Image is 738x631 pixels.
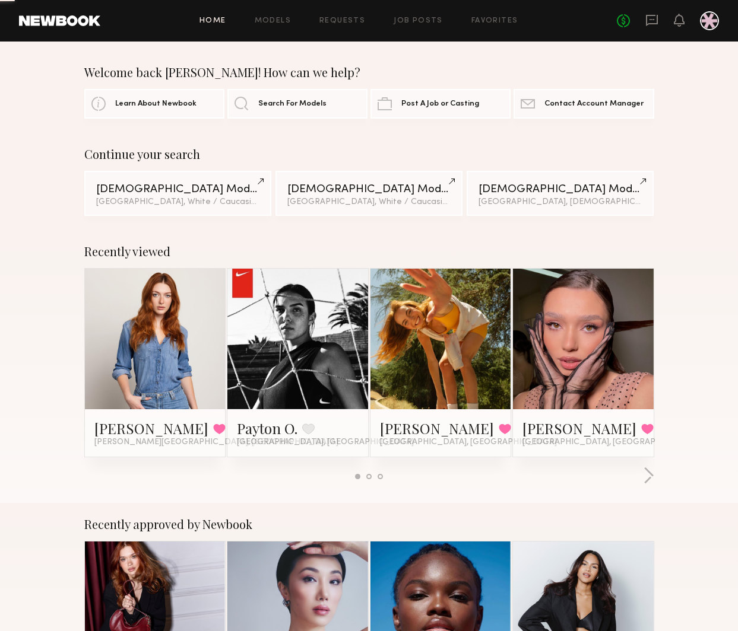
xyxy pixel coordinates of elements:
span: [GEOGRAPHIC_DATA], [GEOGRAPHIC_DATA] [522,438,699,447]
a: [DEMOGRAPHIC_DATA] Models[GEOGRAPHIC_DATA], White / Caucasian [84,171,272,216]
span: Contact Account Manager [544,100,644,108]
div: Continue your search [84,147,654,161]
a: [PERSON_NAME] [380,419,494,438]
a: [PERSON_NAME] [94,419,208,438]
span: Search For Models [258,100,327,108]
a: Payton O. [237,419,297,438]
a: Home [199,17,226,25]
span: [GEOGRAPHIC_DATA], [GEOGRAPHIC_DATA] [380,438,557,447]
a: [PERSON_NAME] [522,419,636,438]
span: [PERSON_NAME][GEOGRAPHIC_DATA], [GEOGRAPHIC_DATA] [94,438,338,447]
a: Learn About Newbook [84,89,224,119]
a: [DEMOGRAPHIC_DATA] Models[GEOGRAPHIC_DATA], [DEMOGRAPHIC_DATA] [467,171,654,216]
a: Models [255,17,291,25]
a: Search For Models [227,89,368,119]
div: Recently viewed [84,244,654,259]
a: Contact Account Manager [514,89,654,119]
div: Welcome back [PERSON_NAME]! How can we help? [84,65,654,79]
a: [DEMOGRAPHIC_DATA] Models[GEOGRAPHIC_DATA], White / Caucasian [275,171,463,216]
div: [DEMOGRAPHIC_DATA] Models [479,184,642,195]
a: Requests [319,17,365,25]
span: Post A Job or Casting [401,100,479,108]
a: Post A Job or Casting [370,89,511,119]
div: [DEMOGRAPHIC_DATA] Models [287,184,451,195]
span: [GEOGRAPHIC_DATA], [GEOGRAPHIC_DATA] [237,438,414,447]
a: Job Posts [394,17,443,25]
span: Learn About Newbook [115,100,197,108]
div: [GEOGRAPHIC_DATA], [DEMOGRAPHIC_DATA] [479,198,642,206]
div: Recently approved by Newbook [84,517,654,531]
div: [GEOGRAPHIC_DATA], White / Caucasian [96,198,260,206]
div: [GEOGRAPHIC_DATA], White / Caucasian [287,198,451,206]
a: Favorites [471,17,518,25]
div: [DEMOGRAPHIC_DATA] Models [96,184,260,195]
